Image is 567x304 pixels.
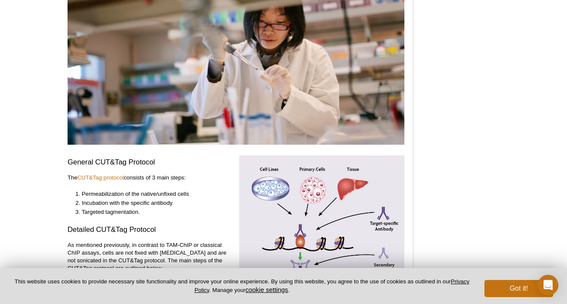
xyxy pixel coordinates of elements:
li: Permeabilization of the native/unfixed cells [82,190,224,198]
li: Incubation with the specific antibody [82,199,224,207]
p: The consists of 3 main steps: [68,174,233,182]
li: Targeted tagmentation. [82,208,224,216]
a: CUT&Tag protocol [77,174,124,181]
h3: General CUT&Tag Protocol [68,157,233,167]
div: Open Intercom Messenger [538,275,558,295]
a: Privacy Policy [194,278,469,293]
p: This website uses cookies to provide necessary site functionality and improve your online experie... [14,278,470,294]
h3: Detailed CUT&Tag Protocol [68,225,233,235]
button: Got it! [484,280,553,297]
p: As mentioned previously, in contrast to TAM-ChIP or classical ChIP assays, cells are not fixed wi... [68,241,233,272]
button: cookie settings [245,286,288,293]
